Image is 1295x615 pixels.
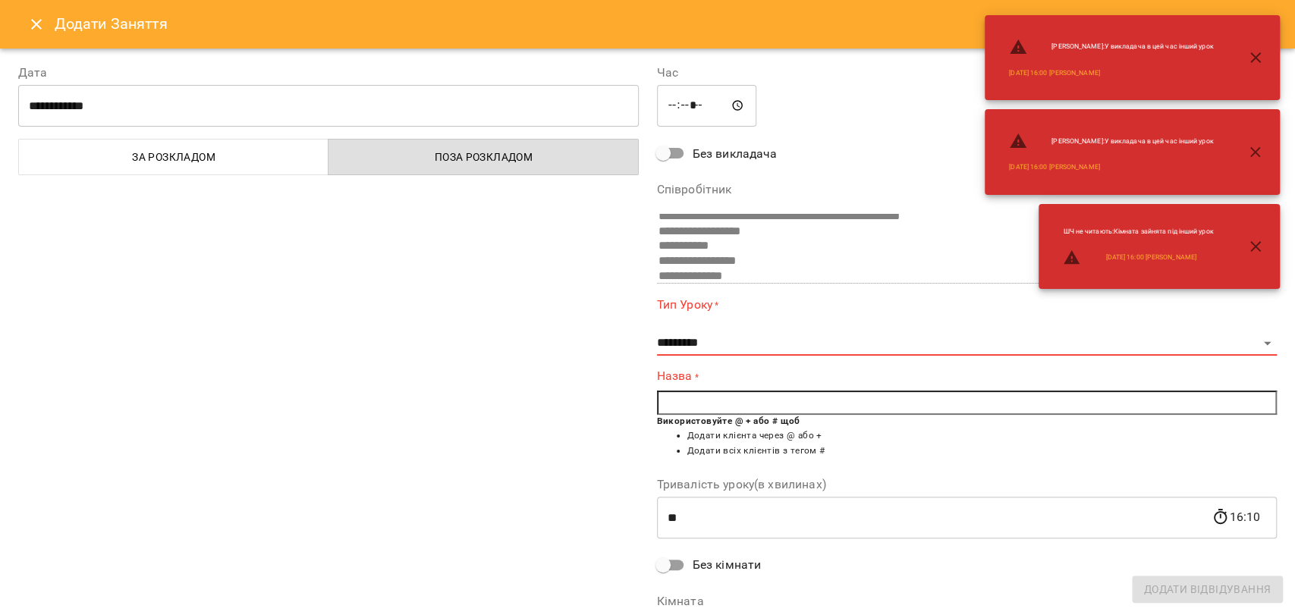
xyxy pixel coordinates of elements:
label: Час [657,67,1278,79]
label: Співробітник [657,184,1278,196]
label: Тривалість уроку(в хвилинах) [657,479,1278,491]
li: ШЧ не читають : Кімната зайнята під інший урок [1051,221,1225,243]
a: [DATE] 16:00 [PERSON_NAME] [1105,253,1196,262]
button: Close [18,6,55,42]
a: [DATE] 16:00 [PERSON_NAME] [1009,162,1099,172]
li: [PERSON_NAME] : У викладача в цей час інший урок [997,32,1225,62]
span: За розкладом [28,148,319,166]
a: [DATE] 16:00 [PERSON_NAME] [1009,68,1099,78]
label: Тип Уроку [657,296,1278,313]
li: Додати всіх клієнтів з тегом # [687,444,1278,459]
span: Поза розкладом [338,148,629,166]
span: Без викладача [693,145,778,163]
b: Використовуйте @ + або # щоб [657,416,800,426]
label: Дата [18,67,639,79]
label: Кімната [657,595,1278,607]
li: [PERSON_NAME] : У викладача в цей час інший урок [997,126,1225,156]
h6: Додати Заняття [55,12,1277,36]
label: Назва [657,368,1278,385]
button: За розкладом [18,139,328,175]
span: Без кімнати [693,556,762,574]
li: Додати клієнта через @ або + [687,428,1278,444]
button: Поза розкладом [328,139,638,175]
